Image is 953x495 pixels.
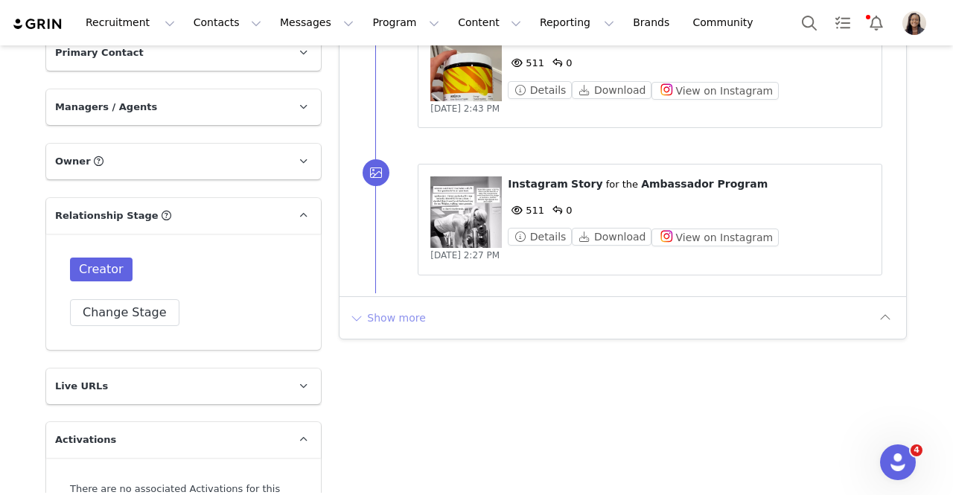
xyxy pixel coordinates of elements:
button: View on Instagram [651,229,779,246]
button: Messages [271,6,363,39]
span: Relationship Stage [55,208,159,223]
iframe: Intercom live chat [880,444,916,480]
button: Details [508,81,572,99]
button: Download [572,81,651,99]
span: Ambassador Program [641,178,768,190]
button: Program [363,6,448,39]
span: [DATE] 2:27 PM [430,250,500,261]
button: Contacts [185,6,270,39]
a: Brands [624,6,683,39]
span: Live URLs [55,379,108,394]
span: Creator [70,258,133,281]
button: Profile [893,11,941,35]
button: Download [572,228,651,246]
button: View on Instagram [651,82,779,100]
button: Recruitment [77,6,184,39]
img: grin logo [12,17,64,31]
span: 511 [508,205,544,216]
span: Story [571,178,602,190]
span: Managers / Agents [55,100,157,115]
span: 511 [508,57,544,68]
a: View on Instagram [651,85,779,96]
span: 4 [911,444,922,456]
a: Tasks [826,6,859,39]
button: Details [508,228,572,246]
body: Rich Text Area. Press ALT-0 for help. [12,12,516,28]
button: Reporting [531,6,623,39]
p: ⁨ ⁩ ⁨ ⁩ for the ⁨ ⁩ [508,176,870,192]
button: Notifications [860,6,893,39]
button: Content [449,6,530,39]
span: [DATE] 2:43 PM [430,103,500,114]
span: Primary Contact [55,45,144,60]
span: Instagram [508,178,568,190]
span: 0 [548,205,572,216]
a: Community [684,6,769,39]
button: Show more [348,306,427,330]
a: View on Instagram [651,231,779,243]
button: Change Stage [70,299,179,326]
img: 1f854a8f-cdca-4242-8b95-50fb2ddfb421.jpg [902,11,926,35]
span: Owner [55,154,91,169]
span: Activations [55,432,116,447]
span: 0 [548,57,572,68]
button: Search [793,6,826,39]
